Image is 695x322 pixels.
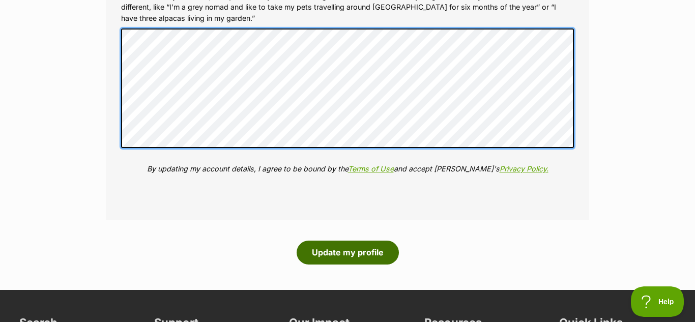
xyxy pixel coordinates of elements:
[297,241,399,264] button: Update my profile
[348,164,394,173] a: Terms of Use
[500,164,548,173] a: Privacy Policy.
[121,163,574,174] p: By updating my account details, I agree to be bound by the and accept [PERSON_NAME]'s
[631,286,685,317] iframe: Help Scout Beacon - Open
